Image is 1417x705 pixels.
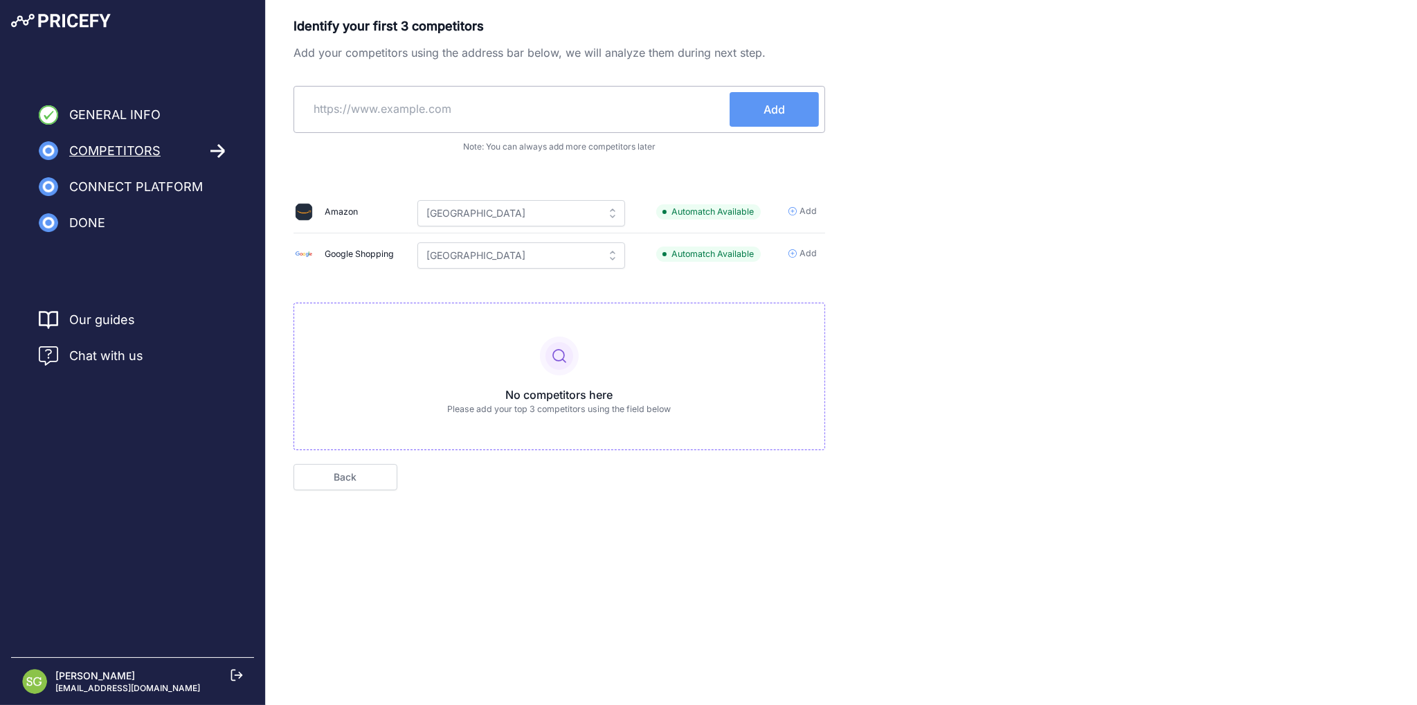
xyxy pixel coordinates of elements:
span: Automatch Available [656,247,761,262]
span: Add [800,205,817,218]
span: Add [764,101,785,118]
p: No competitors here [327,386,791,403]
div: Google Shopping [325,248,394,261]
span: Done [69,213,105,233]
span: Automatch Available [656,204,761,220]
span: Connect Platform [69,177,203,197]
span: Add [800,247,817,260]
div: Amazon [325,206,358,219]
input: Please select a country [417,200,625,226]
p: Note: You can always add more competitors later [294,141,825,152]
span: Competitors [69,141,161,161]
p: [PERSON_NAME] [55,669,200,683]
a: Back [294,464,397,490]
p: [EMAIL_ADDRESS][DOMAIN_NAME] [55,683,200,694]
p: Please add your top 3 competitors using the field below [327,403,791,416]
p: Add your competitors using the address bar below, we will analyze them during next step. [294,44,825,61]
a: Chat with us [39,346,143,366]
span: General Info [69,105,161,125]
input: Please select a country [417,242,625,269]
button: Add [730,92,819,127]
input: https://www.example.com [300,92,730,125]
img: Pricefy Logo [11,14,111,28]
span: Chat with us [69,346,143,366]
a: Our guides [69,310,135,330]
p: Identify your first 3 competitors [294,17,825,36]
